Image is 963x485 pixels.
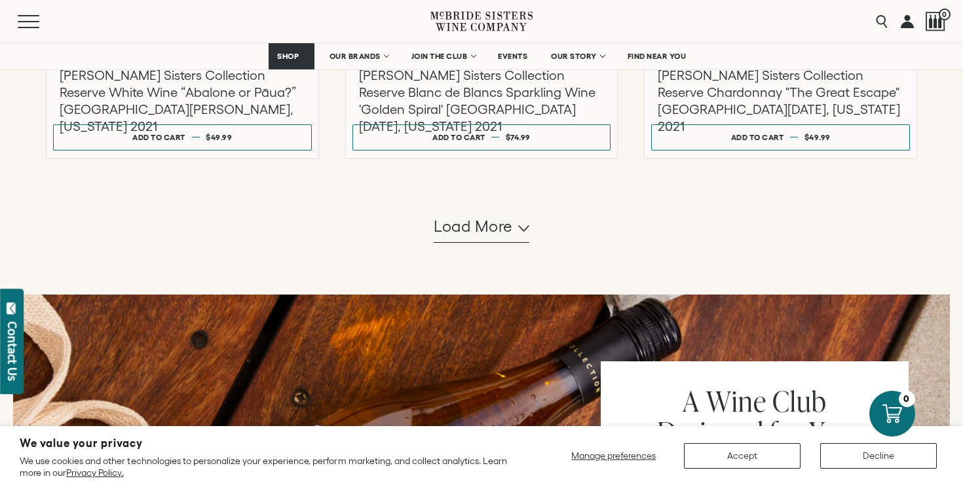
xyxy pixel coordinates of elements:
span: EVENTS [498,52,527,61]
a: SHOP [269,43,314,69]
span: Designed [657,412,764,451]
h3: [PERSON_NAME] Sisters Collection Reserve Blanc de Blancs Sparkling Wine 'Golden Spiral' [GEOGRAPH... [359,67,605,135]
button: Mobile Menu Trigger [18,15,65,28]
span: for [770,412,802,451]
span: Manage preferences [571,450,656,461]
button: Add to cart $49.99 [53,124,312,151]
a: OUR BRANDS [321,43,396,69]
span: Wine [706,382,766,420]
span: OUR STORY [551,52,597,61]
button: Accept [684,443,801,469]
h2: We value your privacy [20,438,518,449]
span: FIND NEAR YOU [628,52,687,61]
span: OUR BRANDS [330,52,381,61]
a: JOIN THE CLUB [403,43,483,69]
span: $49.99 [804,133,831,141]
span: 0 [939,9,951,20]
button: Add to cart $49.99 [651,124,910,151]
p: We use cookies and other technologies to personalize your experience, perform marketing, and coll... [20,455,518,478]
h3: [PERSON_NAME] Sisters Collection Reserve Chardonnay "The Great Escape" [GEOGRAPHIC_DATA][DATE], [... [658,67,903,135]
span: $49.99 [206,133,232,141]
span: $74.99 [506,133,531,141]
button: Add to cart $74.99 [352,124,611,151]
h3: [PERSON_NAME] Sisters Collection Reserve White Wine “Abalone or Pāua?” [GEOGRAPHIC_DATA][PERSON_N... [60,67,305,135]
span: You [809,412,853,451]
span: Load more [434,215,513,238]
button: Manage preferences [563,443,664,469]
div: Add to cart [731,128,784,147]
span: JOIN THE CLUB [411,52,468,61]
a: OUR STORY [542,43,613,69]
div: Add to cart [432,128,485,147]
div: Add to cart [132,128,185,147]
span: Club [772,382,826,420]
a: EVENTS [489,43,536,69]
div: 0 [899,391,915,407]
span: A [683,382,700,420]
span: SHOP [277,52,299,61]
a: Privacy Policy. [66,467,123,478]
a: FIND NEAR YOU [619,43,695,69]
div: Contact Us [6,321,19,381]
button: Decline [820,443,937,469]
button: Load more [434,211,529,243]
